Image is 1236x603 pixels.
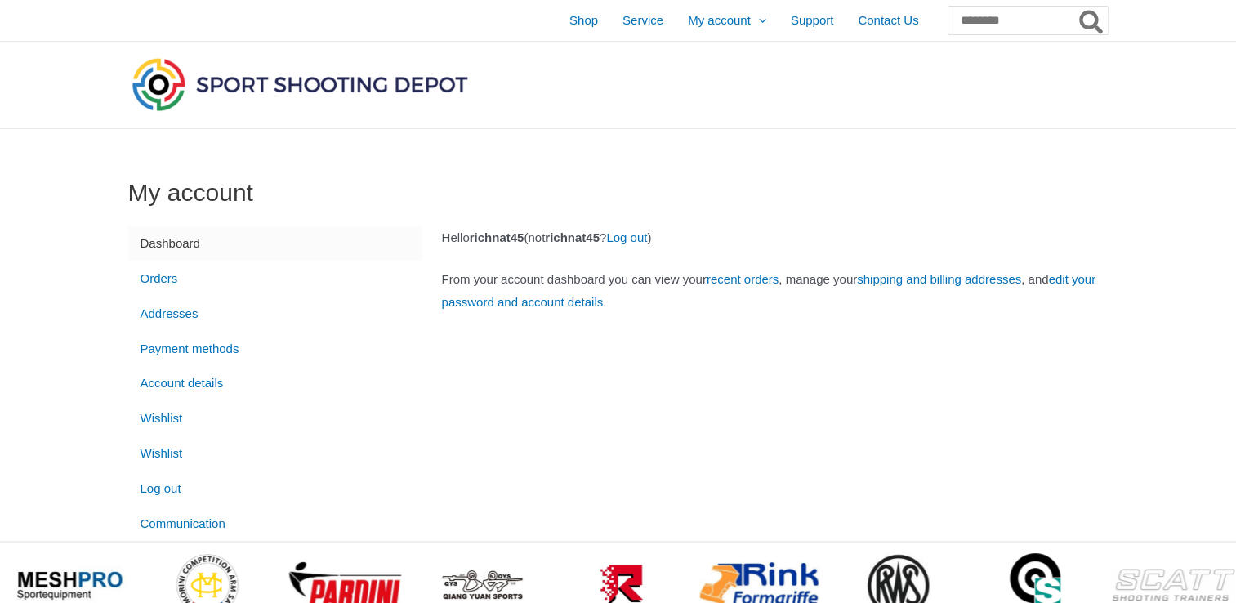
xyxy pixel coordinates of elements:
[128,506,422,541] a: Communication
[128,226,422,261] a: Dashboard
[128,331,422,366] a: Payment methods
[545,230,600,244] strong: richnat45
[470,230,524,244] strong: richnat45
[128,471,422,506] a: Log out
[442,226,1109,249] p: Hello (not ? )
[128,226,422,542] nav: Account pages
[1076,7,1108,34] button: Search
[707,272,779,286] a: recent orders
[128,366,422,401] a: Account details
[442,268,1109,314] p: From your account dashboard you can view your , manage your , and .
[857,272,1021,286] a: shipping and billing addresses
[128,261,422,296] a: Orders
[128,296,422,331] a: Addresses
[606,230,647,244] a: Log out
[128,436,422,471] a: Wishlist
[128,54,471,114] img: Sport Shooting Depot
[128,178,1109,208] h1: My account
[128,401,422,436] a: Wishlist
